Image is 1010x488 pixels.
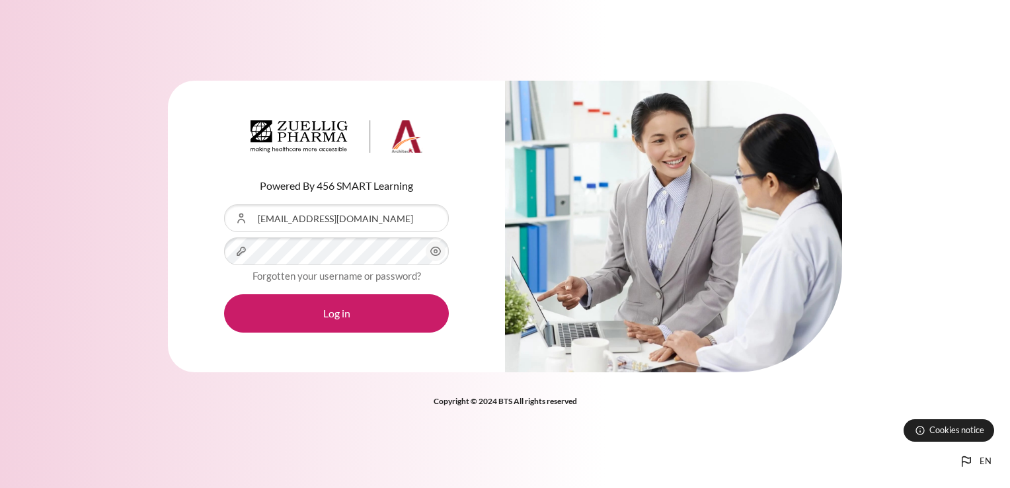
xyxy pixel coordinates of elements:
span: Cookies notice [929,424,984,436]
img: Architeck [251,120,422,153]
button: Log in [224,294,449,333]
a: Architeck [251,120,422,159]
strong: Copyright © 2024 BTS All rights reserved [434,396,577,406]
a: Forgotten your username or password? [252,270,421,282]
p: Powered By 456 SMART Learning [224,178,449,194]
span: en [980,455,991,468]
button: Cookies notice [904,419,994,442]
input: Username or Email Address [224,204,449,232]
button: Languages [953,448,997,475]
